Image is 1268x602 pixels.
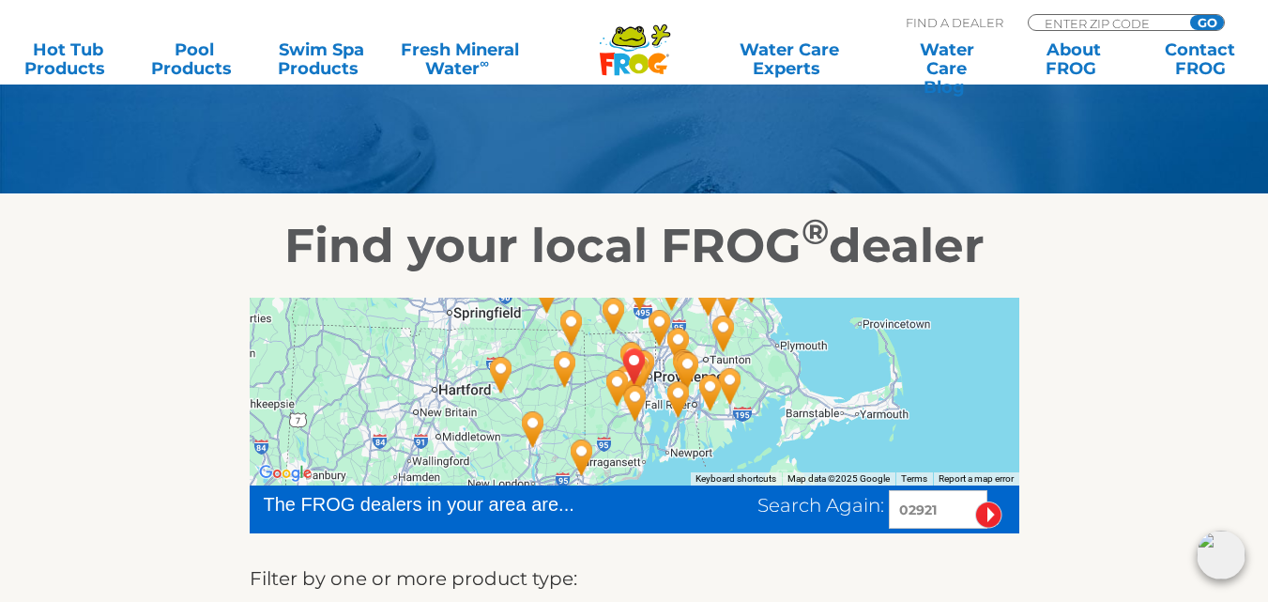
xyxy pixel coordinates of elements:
[638,302,681,353] div: Leslie's Poolmart, Inc. # 905 - 14 miles away.
[616,350,659,401] div: Hearthside Fireplace & Patio - Warwick - 3 miles away.
[975,502,1002,529] input: Submit
[687,272,730,323] div: Leslie's Poolmart, Inc. # 765 - 31 miles away.
[689,367,732,418] div: Hearthside Fireplace & Patio - Westport - 24 miles away.
[57,218,1212,274] h2: Find your local FROG dealer
[560,432,603,483] div: Westerly Swimmming Pools & Spas - 32 miles away.
[906,14,1003,31] p: Find A Dealer
[614,378,657,428] div: Signature Pools & Spas - 11 miles away.
[802,210,829,253] sup: ®
[264,490,642,518] div: The FROG dealers in your area are...
[272,40,371,78] a: Swim SpaProducts
[901,473,927,484] a: Terms
[254,461,316,486] img: Google
[757,494,884,517] span: Search Again:
[592,290,635,341] div: The Pool Pirate - 16 miles away.
[254,461,316,486] a: Open this area in Google Maps (opens a new window)
[145,40,244,78] a: PoolProducts
[250,563,577,594] label: Filter by one or more product type:
[702,308,745,359] div: Apollo Pools and Spas - Lakeville - 29 miles away.
[939,473,1014,484] a: Report a map error
[399,40,522,78] a: Fresh MineralWater∞
[657,320,700,371] div: Four Season Spas - 15 miles away.
[1151,40,1249,78] a: ContactFROG
[550,302,593,353] div: Heritage Pools - Putnam - 22 miles away.
[707,275,750,326] div: Superior Pool Service - 34 miles away.
[787,473,890,484] span: Map data ©2025 Google
[512,404,555,455] div: Treats Pool & Spa - 36 miles away.
[618,348,661,399] div: New England Spas - Warwick - 3 miles away.
[543,344,587,394] div: Long Pond Hearth and Home - 21 miles away.
[605,358,649,409] div: Pool & Patio Center Inc - Coventry - 5 miles away.
[622,343,665,394] div: The Pool Source - 3 miles away.
[1197,531,1245,579] img: openIcon
[710,40,869,78] a: Water CareExperts
[610,334,653,385] div: Pools & Spas By Richard, Inc. - 2 miles away.
[480,349,523,400] div: Calypso Blue Pool & Spa - 40 miles away.
[666,345,710,395] div: Cut Price Pools / Sun & Fun - 16 miles away.
[613,341,656,392] div: CRANSTON, RI 02921
[695,472,776,486] button: Keyboard shortcuts
[480,55,489,70] sup: ∞
[1043,15,1169,31] input: Zip Code Form
[663,342,706,393] div: Namco Pools, Patio and Hot Tubs - Swansea - 15 miles away.
[596,363,639,413] div: The Pool Doctor of Rhode Island - 8 miles away.
[709,361,752,411] div: Dartmouth Pools & Spas - 30 miles away.
[897,40,996,78] a: Water CareBlog
[1024,40,1123,78] a: AboutFROG
[19,40,117,78] a: Hot TubProducts
[1190,15,1224,30] input: GO
[657,374,700,424] div: Aquidneck Pools & Spas - 17 miles away.
[664,344,707,394] div: Dynasty Pools & Spa - 15 miles away.
[615,352,658,403] div: Leslie's Poolmart Inc # 285 - 4 miles away.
